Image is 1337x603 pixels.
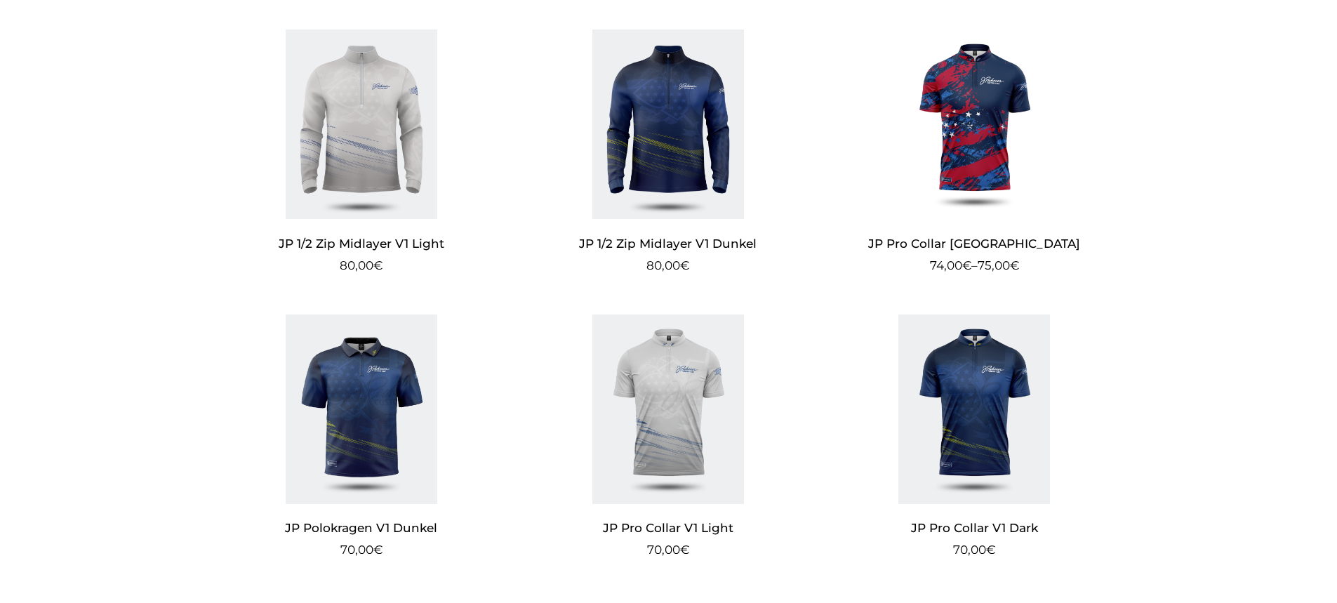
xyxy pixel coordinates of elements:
[838,314,1111,559] a: JP Pro Collar V1 Dark 70,00€
[225,314,498,504] img: JP Polokragen V1 Dunkel
[340,258,373,272] font: 80,00
[603,521,733,535] font: JP Pro Collar V1 Light
[531,29,804,219] img: JP 1/2 Zip Midlayer V1 Dunkel
[838,314,1111,504] img: JP Pro Collar V1 Dark
[279,237,444,251] font: JP 1/2 Zip Midlayer V1 Light
[868,237,1080,251] font: JP Pro Collar [GEOGRAPHIC_DATA]
[971,258,978,272] font: –
[225,29,498,274] a: JP 1/2 Zip Midlayer V1 Light 80,00€
[680,258,689,272] font: €
[978,258,1010,272] font: 75,00
[531,314,804,559] a: JP Pro Collar V1 Light 70,00€
[531,29,804,274] a: JP 1/2 Zip Midlayer V1 Dunkel 80,00€
[930,258,962,272] font: 74,00
[579,237,757,251] font: JP 1/2 Zip Midlayer V1 Dunkel
[285,521,437,535] font: JP Polokragen V1 Dunkel
[225,29,498,219] img: JP 1/2 Zip Midlayer V1 Light
[962,258,971,272] font: €
[838,29,1111,219] img: JP Pro Collar USA
[986,543,995,557] font: €
[680,543,689,557] font: €
[531,314,804,504] img: JP Pro Collar V1 Light
[911,521,1038,535] font: JP Pro Collar V1 Dark
[373,258,383,272] font: €
[225,314,498,559] a: JP Polokragen V1 Dunkel 70,00€
[838,29,1111,274] a: JP Pro Collar [GEOGRAPHIC_DATA] 74,00€–75,00€
[373,543,383,557] font: €
[340,543,373,557] font: 70,00
[1010,258,1019,272] font: €
[647,543,680,557] font: 70,00
[953,543,986,557] font: 70,00
[646,258,680,272] font: 80,00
